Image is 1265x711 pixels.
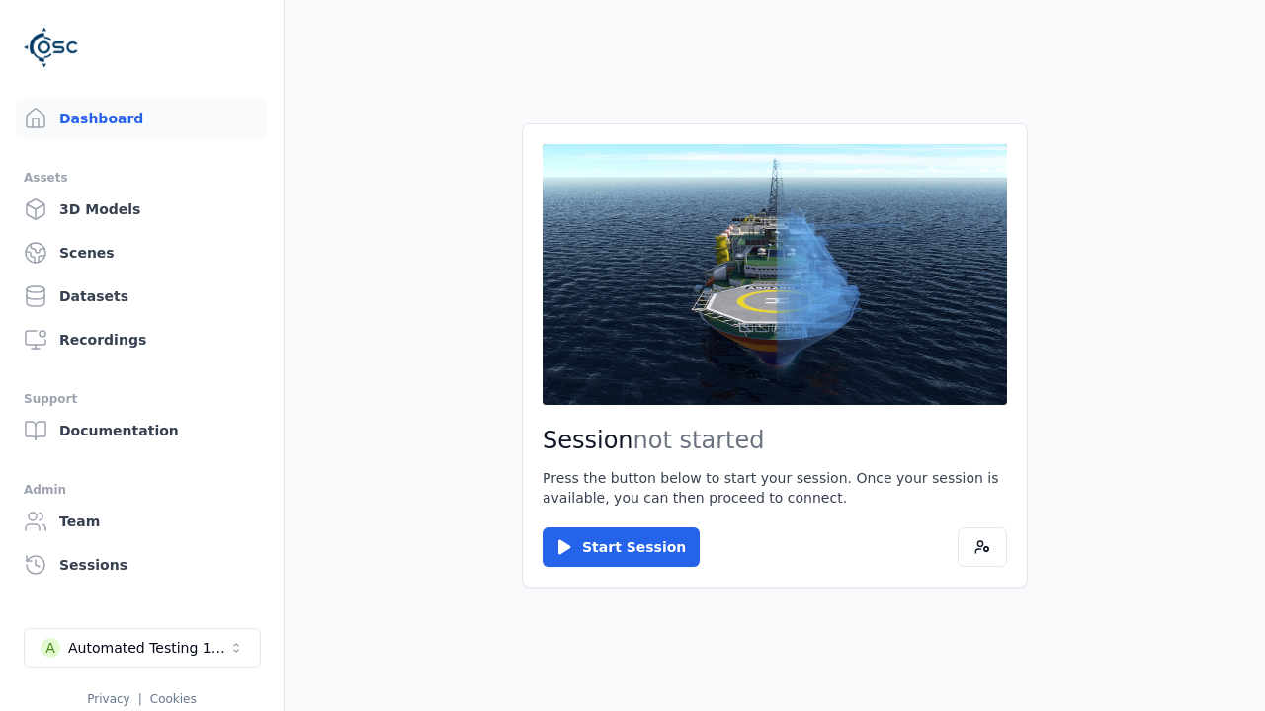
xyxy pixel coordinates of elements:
a: Dashboard [16,99,268,138]
a: Scenes [16,233,268,273]
a: Cookies [150,692,197,706]
span: not started [633,427,765,454]
a: Documentation [16,411,268,450]
div: Automated Testing 1 - Playwright [68,638,228,658]
span: | [138,692,142,706]
button: Select a workspace [24,628,261,668]
img: Logo [24,20,79,75]
a: Team [16,502,268,541]
div: A [41,638,60,658]
div: Support [24,387,260,411]
a: Recordings [16,320,268,359]
a: Sessions [16,545,268,585]
button: Start Session [543,527,700,567]
a: Datasets [16,276,268,316]
h2: Session [543,425,1007,456]
p: Press the button below to start your session. Once your session is available, you can then procee... [543,468,1007,508]
a: Privacy [87,692,129,706]
a: 3D Models [16,190,268,229]
div: Admin [24,478,260,502]
div: Assets [24,166,260,190]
